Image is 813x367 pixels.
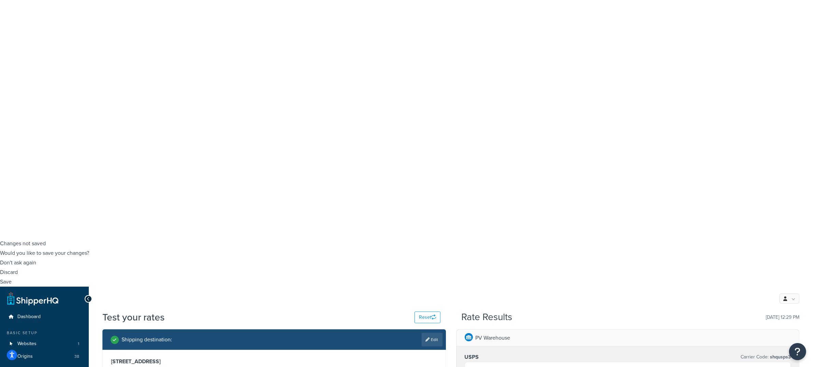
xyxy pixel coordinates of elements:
[17,314,41,320] span: Dashboard
[422,333,443,346] a: Edit
[5,350,84,363] li: Origins
[461,312,512,323] h2: Rate Results
[5,330,84,336] div: Basic Setup
[741,352,791,362] p: Carrier Code:
[769,353,791,361] span: shqusps3
[789,343,806,360] button: Open Resource Center
[5,311,84,323] a: Dashboard
[78,341,79,347] span: 1
[476,333,510,343] p: PV Warehouse
[17,341,37,347] span: Websites
[17,354,33,359] span: Origins
[5,338,84,350] a: Websites1
[102,311,165,324] h1: Test your rates
[5,338,84,350] li: Websites
[5,350,84,363] a: Origins38
[766,313,799,322] p: [DATE] 12:29 PM
[122,337,172,343] h2: Shipping destination :
[415,312,440,323] button: Reset
[111,358,437,365] h3: [STREET_ADDRESS]
[465,354,479,361] h3: USPS
[74,354,79,359] span: 38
